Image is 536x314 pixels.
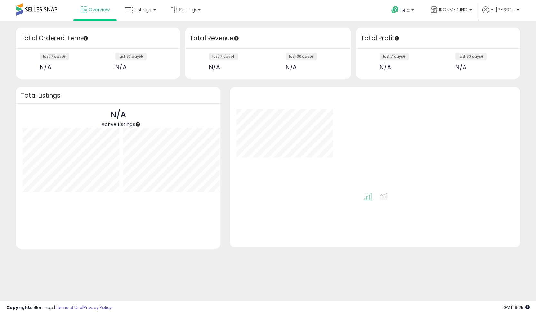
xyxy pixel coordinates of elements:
div: N/A [209,64,263,71]
span: Listings [135,6,151,13]
div: Tooltip anchor [234,35,239,41]
div: N/A [380,64,433,71]
h3: Total Profit [361,34,515,43]
div: N/A [455,64,509,71]
label: last 7 days [380,53,409,60]
span: Active Listings [101,121,135,128]
h3: Total Listings [21,93,215,98]
span: Overview [89,6,110,13]
a: Help [386,1,420,21]
div: Tooltip anchor [83,35,89,41]
p: N/A [101,109,135,121]
h3: Total Revenue [190,34,346,43]
span: Help [401,7,409,13]
div: Tooltip anchor [394,35,400,41]
div: Tooltip anchor [135,121,141,127]
span: IRONMED INC [439,6,467,13]
label: last 30 days [286,53,317,60]
div: N/A [115,64,168,71]
div: N/A [286,64,340,71]
label: last 30 days [455,53,487,60]
h3: Total Ordered Items [21,34,175,43]
div: N/A [40,64,93,71]
a: Hi [PERSON_NAME] [482,6,519,21]
label: last 7 days [40,53,69,60]
label: last 30 days [115,53,147,60]
label: last 7 days [209,53,238,60]
span: Hi [PERSON_NAME] [491,6,515,13]
i: Get Help [391,6,399,14]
